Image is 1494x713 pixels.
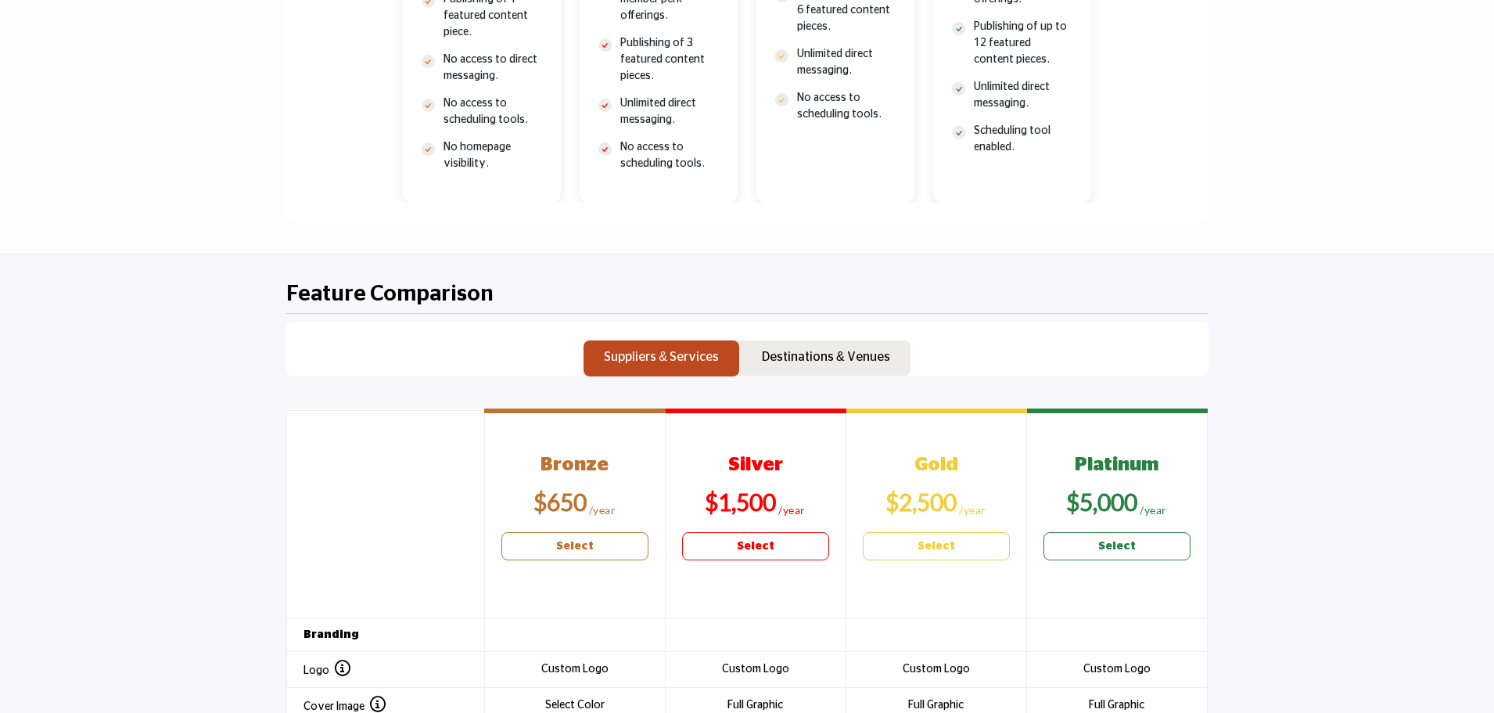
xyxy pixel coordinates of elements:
[545,700,605,711] span: Select Color
[303,629,359,640] strong: Branding
[303,665,350,676] span: Logo
[541,664,609,675] span: Custom Logo
[727,700,783,711] span: Full Graphic
[620,139,719,172] p: No access to scheduling tools.
[620,35,719,85] p: Publishing of 3 featured content pieces.
[584,340,739,376] button: Suppliers & Services
[444,95,542,128] p: No access to scheduling tools.
[303,701,386,712] span: Cover Image
[1089,700,1144,711] span: Full Graphic
[974,123,1072,156] p: Scheduling tool enabled.
[286,282,494,308] h2: Feature Comparison
[444,52,542,85] p: No access to direct messaging.
[1083,664,1151,675] span: Custom Logo
[444,139,542,172] p: No homepage visibility.
[762,347,890,366] p: Destinations & Venues
[620,95,719,128] p: Unlimited direct messaging.
[604,347,719,366] p: Suppliers & Services
[908,700,964,711] span: Full Graphic
[797,90,896,123] p: No access to scheduling tools.
[797,46,896,79] p: Unlimited direct messaging.
[742,340,910,376] button: Destinations & Venues
[722,664,789,675] span: Custom Logo
[974,79,1072,112] p: Unlimited direct messaging.
[903,664,970,675] span: Custom Logo
[974,19,1072,68] p: Publishing of up to 12 featured content pieces.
